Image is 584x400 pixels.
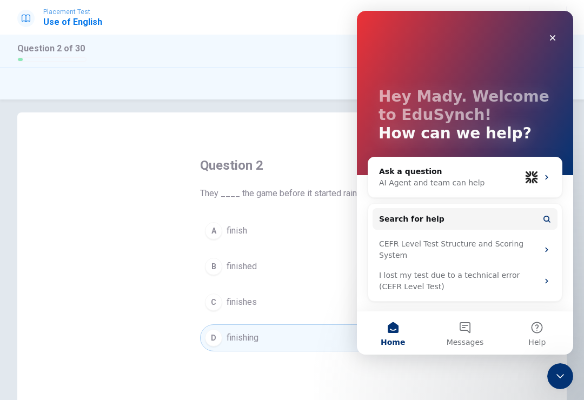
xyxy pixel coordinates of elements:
[200,324,384,351] button: Dfinishing
[17,42,87,55] h1: Question 2 of 30
[227,224,247,237] span: finish
[200,253,384,280] button: Bfinished
[205,222,222,239] div: A
[357,11,573,355] iframe: Intercom live chat
[547,363,573,389] iframe: Intercom live chat
[205,294,222,311] div: C
[200,187,384,200] span: They ____ the game before it started raining.
[227,296,257,309] span: finishes
[200,289,384,316] button: Cfinishes
[43,16,102,29] h1: Use of English
[43,8,102,16] span: Placement Test
[227,331,258,344] span: finishing
[227,260,257,273] span: finished
[200,157,384,174] h4: Question 2
[205,329,222,346] div: D
[200,217,384,244] button: Afinish
[205,258,222,275] div: B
